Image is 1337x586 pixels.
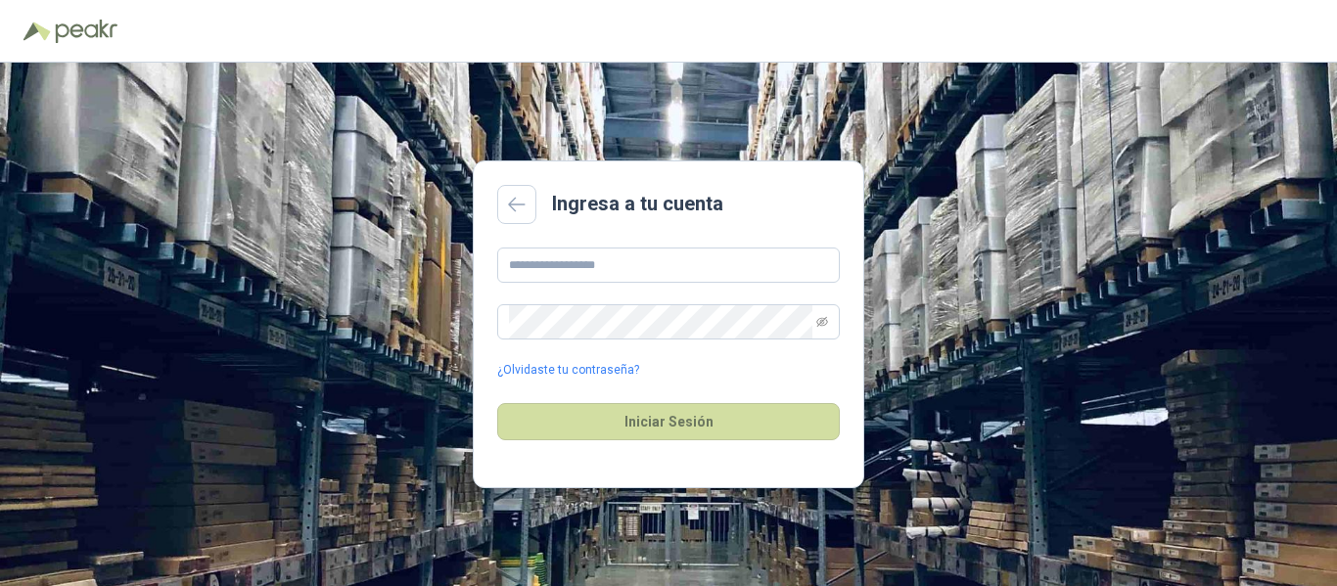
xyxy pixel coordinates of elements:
button: Iniciar Sesión [497,403,840,440]
span: eye-invisible [816,316,828,328]
h2: Ingresa a tu cuenta [552,189,723,219]
img: Peakr [55,20,117,43]
a: ¿Olvidaste tu contraseña? [497,361,639,380]
img: Logo [23,22,51,41]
